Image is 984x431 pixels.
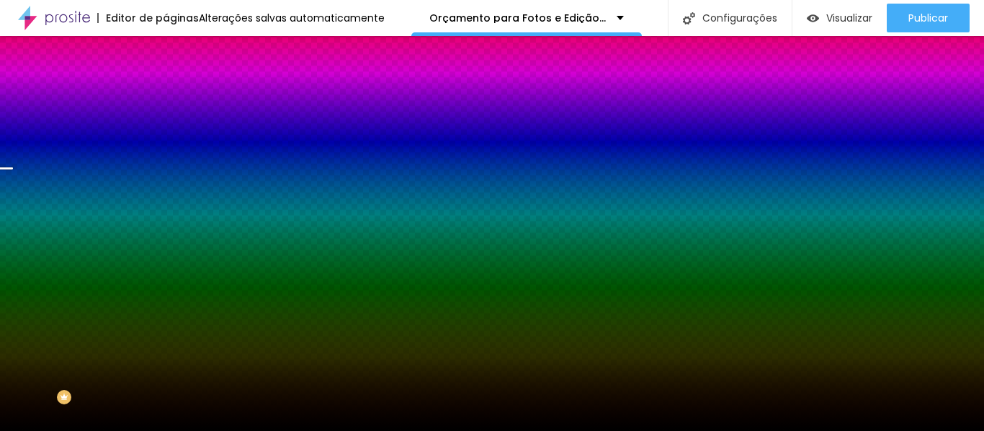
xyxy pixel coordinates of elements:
button: Visualizar [792,4,887,32]
img: Icone [683,12,695,24]
button: Publicar [887,4,970,32]
div: Alterações salvas automaticamente [199,13,385,23]
span: Visualizar [826,12,872,24]
div: Editor de páginas [97,13,199,23]
span: Publicar [908,12,948,24]
img: view-1.svg [807,12,819,24]
p: Orçamento para Fotos e Edição de Imagem [429,13,606,23]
